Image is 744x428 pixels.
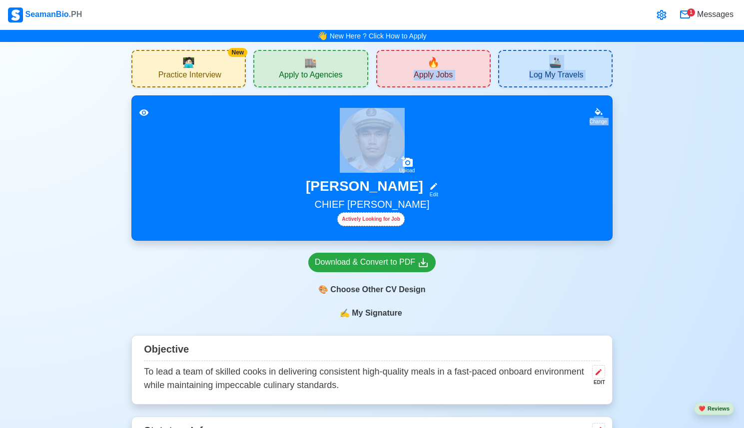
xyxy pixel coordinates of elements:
div: Upload [399,168,415,174]
div: Download & Convert to PDF [315,256,429,269]
span: new [427,55,440,70]
button: heartReviews [694,402,734,416]
span: Apply to Agencies [279,70,342,82]
span: heart [699,406,706,412]
a: New Here ? Click How to Apply [330,32,427,40]
h3: [PERSON_NAME] [306,178,423,198]
div: 1 [687,8,695,16]
h5: CHIEF [PERSON_NAME] [144,198,600,212]
p: To lead a team of skilled cooks in delivering consistent high-quality meals in a fast-paced onboa... [144,365,588,392]
span: Apply Jobs [414,70,453,82]
div: Actively Looking for Job [337,212,405,226]
a: Download & Convert to PDF [308,253,436,272]
span: Practice Interview [158,70,221,82]
div: Objective [144,340,600,361]
span: bell [316,29,328,43]
span: Log My Travels [529,70,583,82]
div: New [228,48,247,57]
span: agencies [304,55,317,70]
div: EDIT [588,379,605,386]
div: Change [590,118,607,125]
span: sign [340,307,350,319]
img: Logo [8,7,23,22]
span: .PH [69,10,82,18]
span: travel [549,55,562,70]
div: Edit [425,191,438,198]
span: interview [182,55,195,70]
span: My Signature [350,307,404,319]
span: paint [318,284,328,296]
div: Choose Other CV Design [308,280,436,299]
span: Messages [695,8,734,20]
div: SeamanBio [8,7,82,22]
